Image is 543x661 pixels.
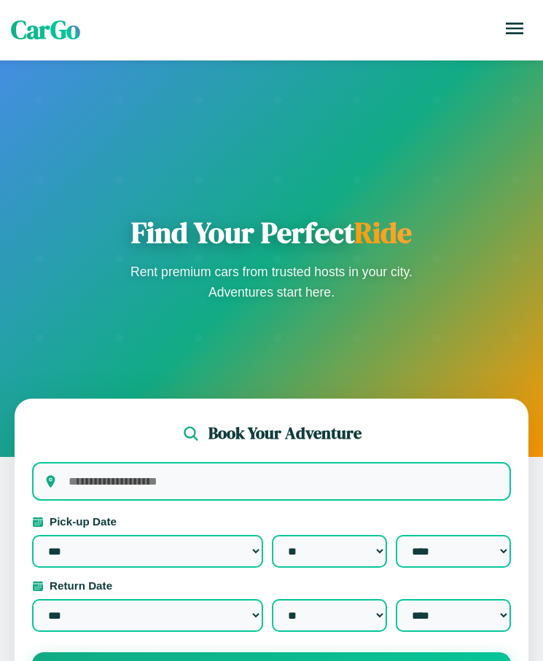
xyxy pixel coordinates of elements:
span: CarGo [11,12,80,47]
h1: Find Your Perfect [126,215,418,250]
h2: Book Your Adventure [208,422,362,445]
p: Rent premium cars from trusted hosts in your city. Adventures start here. [126,262,418,302]
span: Ride [354,213,412,252]
label: Pick-up Date [32,515,511,528]
label: Return Date [32,579,511,592]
